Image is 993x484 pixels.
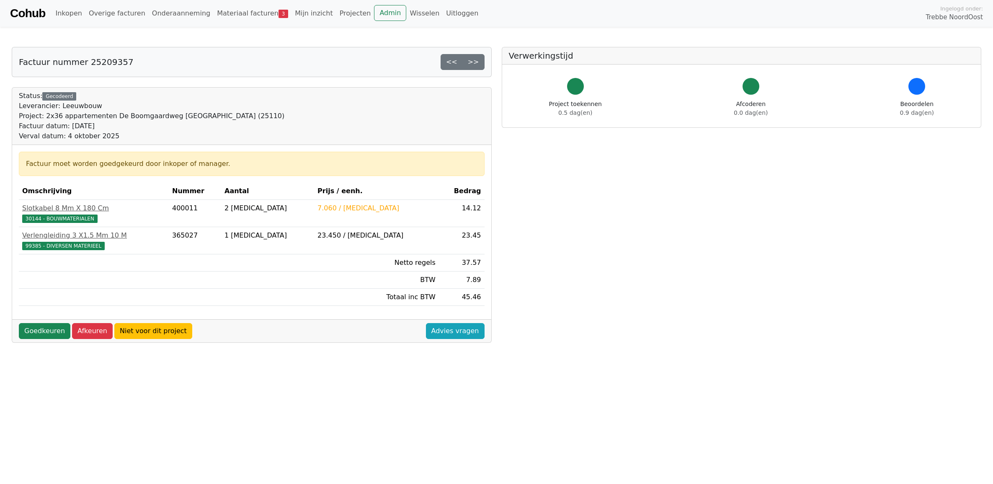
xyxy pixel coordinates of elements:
[22,215,98,223] span: 30144 - BOUWMATERIALEN
[314,289,439,306] td: Totaal inc BTW
[734,109,768,116] span: 0.0 dag(en)
[169,200,221,227] td: 400011
[374,5,406,21] a: Admin
[22,203,165,223] a: Slotkabel 8 Mm X 180 Cm30144 - BOUWMATERIALEN
[19,183,169,200] th: Omschrijving
[439,272,485,289] td: 7.89
[439,183,485,200] th: Bedrag
[221,183,314,200] th: Aantal
[169,183,221,200] th: Nummer
[19,101,284,111] div: Leverancier: Leeuwbouw
[314,272,439,289] td: BTW
[439,289,485,306] td: 45.46
[291,5,336,22] a: Mijn inzicht
[314,254,439,272] td: Netto regels
[224,203,311,213] div: 2 [MEDICAL_DATA]
[900,100,934,117] div: Beoordelen
[10,3,45,23] a: Cohub
[22,230,165,241] div: Verlengleiding 3 X1.5 Mm 10 M
[19,323,70,339] a: Goedkeuren
[26,159,477,169] div: Factuur moet worden goedgekeurd door inkoper of manager.
[22,242,105,250] span: 99385 - DIVERSEN MATERIEEL
[279,10,288,18] span: 3
[42,92,76,101] div: Gecodeerd
[926,13,983,22] span: Trebbe NoordOost
[214,5,291,22] a: Materiaal facturen3
[224,230,311,241] div: 1 [MEDICAL_DATA]
[72,323,113,339] a: Afkeuren
[439,227,485,254] td: 23.45
[22,230,165,251] a: Verlengleiding 3 X1.5 Mm 10 M99385 - DIVERSEN MATERIEEL
[19,57,134,67] h5: Factuur nummer 25209357
[317,230,436,241] div: 23.450 / [MEDICAL_DATA]
[19,121,284,131] div: Factuur datum: [DATE]
[443,5,482,22] a: Uitloggen
[900,109,934,116] span: 0.9 dag(en)
[19,111,284,121] div: Project: 2x36 appartementen De Boomgaardweg [GEOGRAPHIC_DATA] (25110)
[426,323,485,339] a: Advies vragen
[439,200,485,227] td: 14.12
[462,54,485,70] a: >>
[336,5,374,22] a: Projecten
[85,5,149,22] a: Overige facturen
[441,54,463,70] a: <<
[509,51,975,61] h5: Verwerkingstijd
[149,5,214,22] a: Onderaanneming
[549,100,602,117] div: Project toekennen
[22,203,165,213] div: Slotkabel 8 Mm X 180 Cm
[439,254,485,272] td: 37.57
[558,109,592,116] span: 0.5 dag(en)
[19,131,284,141] div: Verval datum: 4 oktober 2025
[169,227,221,254] td: 365027
[114,323,192,339] a: Niet voor dit project
[940,5,983,13] span: Ingelogd onder:
[52,5,85,22] a: Inkopen
[314,183,439,200] th: Prijs / eenh.
[19,91,284,141] div: Status:
[406,5,443,22] a: Wisselen
[317,203,436,213] div: 7.060 / [MEDICAL_DATA]
[734,100,768,117] div: Afcoderen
